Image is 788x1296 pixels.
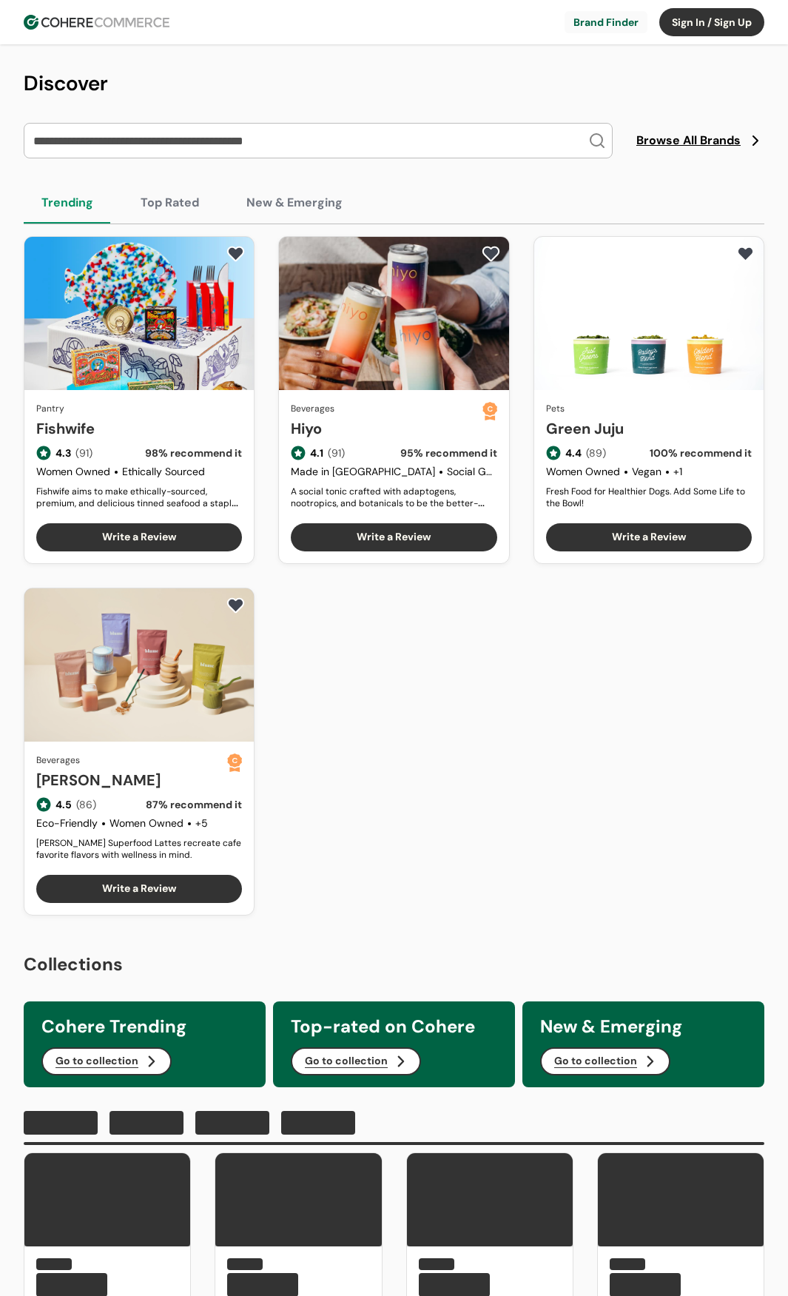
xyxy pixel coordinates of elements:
h3: Top-rated on Cohere [291,1013,497,1040]
button: Sign In / Sign Up [659,8,764,36]
button: Write a Review [36,523,242,551]
button: add to favorite [223,594,248,617]
button: add to favorite [479,243,503,265]
button: Go to collection [291,1047,421,1075]
a: Green Juju [546,417,752,440]
button: Go to collection [41,1047,172,1075]
a: Fishwife [36,417,242,440]
h3: New & Emerging [540,1013,747,1040]
button: Trending [24,182,111,224]
a: Browse All Brands [636,132,764,150]
button: Write a Review [546,523,752,551]
a: [PERSON_NAME] [36,769,227,791]
button: Top Rated [123,182,217,224]
button: New & Emerging [229,182,360,224]
button: Write a Review [36,875,242,903]
h3: Cohere Trending [41,1013,248,1040]
button: add to favorite [223,243,248,265]
button: add to favorite [733,243,758,265]
h2: Collections [24,951,764,978]
span: Discover [24,70,108,97]
button: Go to collection [540,1047,670,1075]
button: Write a Review [291,523,496,551]
span: Browse All Brands [636,132,741,150]
a: Hiyo [291,417,482,440]
img: Cohere Logo [24,15,169,30]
